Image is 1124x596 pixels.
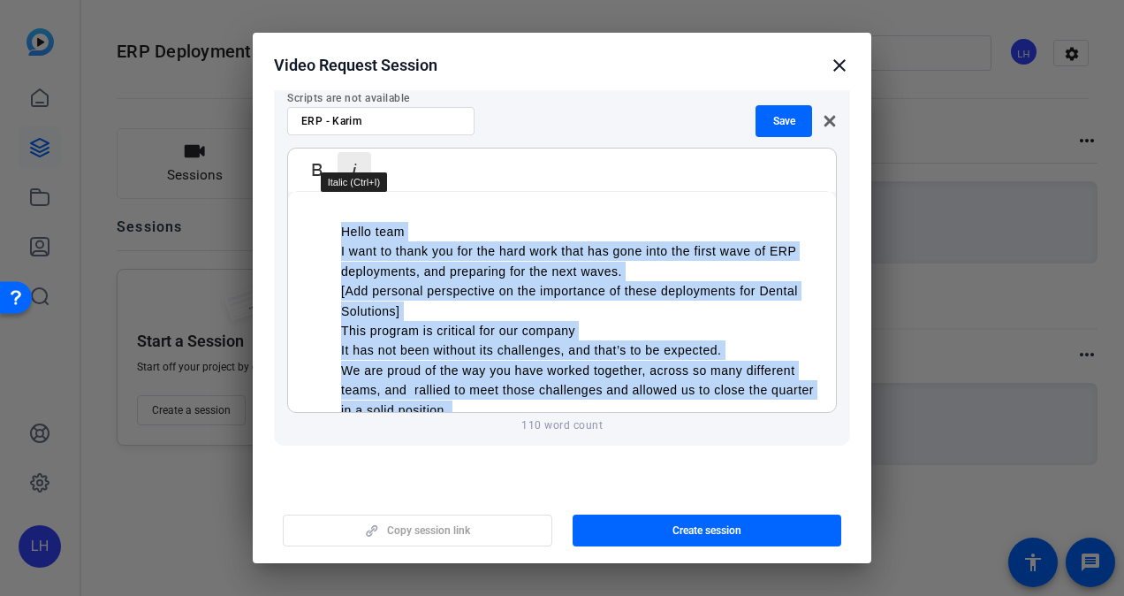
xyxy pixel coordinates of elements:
[756,105,812,137] button: Save
[321,172,388,192] div: Italic (Ctrl+I)
[287,418,837,432] p: 110 word count
[773,114,795,128] span: Save
[341,281,818,321] li: [Add personal perspective on the importance of these deployments for Dental Solutions]
[573,515,842,546] button: Create session
[341,321,818,340] li: This program is critical for our company
[287,91,837,105] p: Scripts are not available
[341,340,818,360] li: It has not been without its challenges, and that’s to be expected.
[274,55,850,76] div: Video Request Session
[341,222,818,241] li: Hello team
[341,241,818,281] li: I want to thank you for the hard work that has gone into the first wave of ERP deployments, and p...
[672,523,741,538] span: Create session
[829,55,850,76] mat-icon: close
[341,361,818,420] li: We are proud of the way you have worked together, across so many different teams, and rallied to ...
